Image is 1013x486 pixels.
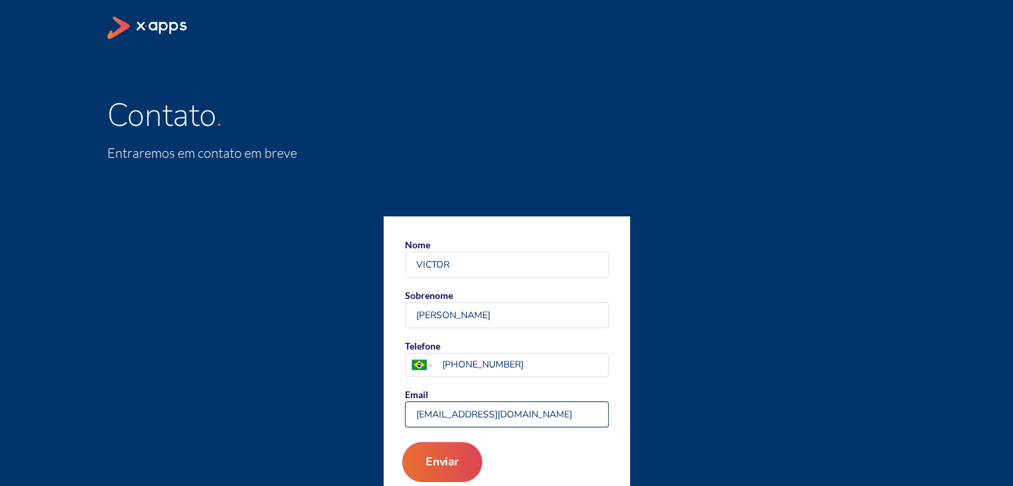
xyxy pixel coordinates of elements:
input: Nome [406,252,608,277]
input: Email [406,402,608,427]
span: Contato [107,93,216,137]
span: Entraremos em contato em breve [107,144,297,161]
input: TelefonePhone number country [442,358,607,371]
label: Telefone [405,339,609,377]
label: Sobrenome [405,288,609,328]
label: Email [405,387,609,427]
button: Enviar [402,442,482,482]
label: Nome [405,238,609,278]
input: Sobrenome [406,303,608,328]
